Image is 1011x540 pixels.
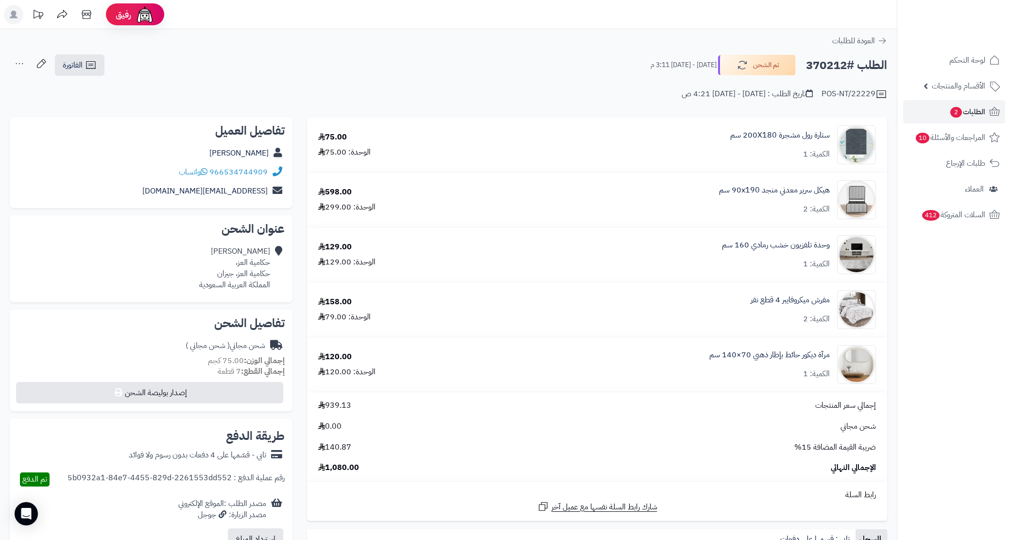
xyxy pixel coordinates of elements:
[965,182,984,196] span: العملاء
[318,312,371,323] div: الوحدة: 79.00
[241,366,285,377] strong: إجمالي القطع:
[26,5,50,27] a: تحديثات المنصة
[318,296,352,308] div: 158.00
[903,177,1005,201] a: العملاء
[722,240,830,251] a: وحدة تلفزيون خشب رمادي 160 سم
[318,257,376,268] div: الوحدة: 129.00
[199,246,270,290] div: [PERSON_NAME] حكامية العز، حكامية العز، جيزان المملكة العربية السعودية
[318,442,351,453] span: 140.87
[719,185,830,196] a: هيكل سرير معدني منجد 90x190 سم
[651,60,717,70] small: [DATE] - [DATE] 3:11 م
[803,204,830,215] div: الكمية: 2
[709,349,830,361] a: مرآة ديكور حائط بإطار ذهبي 70×140 سم
[682,88,813,100] div: تاريخ الطلب : [DATE] - [DATE] 4:21 ص
[209,147,269,159] a: [PERSON_NAME]
[730,130,830,141] a: ستارة رول مشجرة 200X180 سم
[915,131,985,144] span: المراجعات والأسئلة
[63,59,83,71] span: الفاتورة
[22,473,47,485] span: تم الدفع
[226,430,285,442] h2: طريقة الدفع
[945,26,1002,47] img: logo-2.png
[916,133,929,143] span: 10
[803,259,830,270] div: الكمية: 1
[209,166,268,178] a: 966534744909
[135,5,154,24] img: ai-face.png
[949,105,985,119] span: الطلبات
[218,366,285,377] small: 7 قطعة
[318,132,347,143] div: 75.00
[318,147,371,158] div: الوحدة: 75.00
[318,462,359,473] span: 1,080.00
[16,382,283,403] button: إصدار بوليصة الشحن
[838,235,875,274] img: 1750573879-220601011455-90x90.jpg
[718,55,796,75] button: تم الشحن
[186,340,230,351] span: ( شحن مجاني )
[318,366,376,378] div: الوحدة: 120.00
[949,53,985,67] span: لوحة التحكم
[537,501,657,513] a: شارك رابط السلة نفسها مع عميل آخر
[932,79,985,93] span: الأقسام والمنتجات
[179,166,207,178] a: واتساب
[838,345,875,384] img: 1753785797-1-90x90.jpg
[806,55,887,75] h2: الطلب #370212
[903,203,1005,226] a: السلات المتروكة412
[178,498,266,521] div: مصدر الطلب :الموقع الإلكتروني
[116,9,131,20] span: رفيق
[318,400,351,411] span: 939.13
[244,355,285,366] strong: إجمالي الوزن:
[551,502,657,513] span: شارك رابط السلة نفسها مع عميل آخر
[950,107,962,118] span: 2
[318,242,352,253] div: 129.00
[838,290,875,329] img: 1752752033-1-90x90.jpg
[815,400,876,411] span: إجمالي سعر المنتجات
[822,88,887,100] div: POS-NT/22229
[17,223,285,235] h2: عنوان الشحن
[903,100,1005,123] a: الطلبات2
[903,126,1005,149] a: المراجعات والأسئلة10
[794,442,876,453] span: ضريبة القيمة المضافة 15%
[803,149,830,160] div: الكمية: 1
[17,125,285,137] h2: تفاصيل العميل
[318,187,352,198] div: 598.00
[946,157,985,170] span: طلبات الإرجاع
[129,450,266,461] div: تابي - قسّمها على 4 دفعات بدون رسوم ولا فوائد
[186,340,265,351] div: شحن مجاني
[838,180,875,219] img: 1744121928-1-90x90.jpg
[922,210,940,221] span: 412
[751,295,830,306] a: مفرش ميكروفايبر 4 قطع نفر
[803,368,830,380] div: الكمية: 1
[318,202,376,213] div: الوحدة: 299.00
[17,317,285,329] h2: تفاصيل الشحن
[832,35,887,47] a: العودة للطلبات
[55,54,104,76] a: الفاتورة
[68,472,285,487] div: رقم عملية الدفع : 5b0932a1-84e7-4455-829d-2261553dd552
[840,421,876,432] span: شحن مجاني
[838,125,875,164] img: 1705504400-220214010069-90x90.jpg
[832,35,875,47] span: العودة للطلبات
[311,489,883,501] div: رابط السلة
[921,208,985,222] span: السلات المتروكة
[903,152,1005,175] a: طلبات الإرجاع
[178,509,266,521] div: مصدر الزيارة: جوجل
[831,462,876,473] span: الإجمالي النهائي
[903,49,1005,72] a: لوحة التحكم
[15,502,38,525] div: Open Intercom Messenger
[318,351,352,363] div: 120.00
[142,185,268,197] a: [EMAIL_ADDRESS][DOMAIN_NAME]
[318,421,342,432] span: 0.00
[803,314,830,325] div: الكمية: 2
[208,355,285,366] small: 75.00 كجم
